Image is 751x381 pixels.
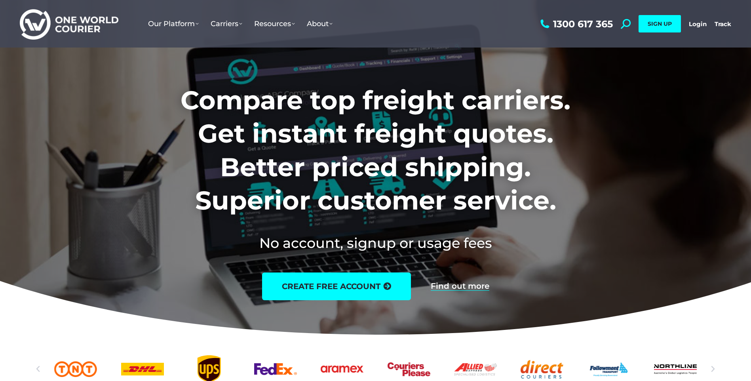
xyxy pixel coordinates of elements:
a: Resources [248,11,301,36]
a: SIGN UP [639,15,681,32]
span: Carriers [211,19,242,28]
span: Our Platform [148,19,199,28]
a: About [301,11,338,36]
a: Find out more [431,282,489,291]
span: About [307,19,333,28]
h2: No account, signup or usage fees [128,233,623,253]
a: create free account [262,272,411,300]
a: Carriers [205,11,248,36]
h1: Compare top freight carriers. Get instant freight quotes. Better priced shipping. Superior custom... [128,84,623,217]
a: 1300 617 365 [538,19,613,29]
span: Resources [254,19,295,28]
img: One World Courier [20,8,118,40]
a: Login [689,20,707,28]
span: SIGN UP [648,20,672,27]
a: Track [715,20,731,28]
a: Our Platform [142,11,205,36]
